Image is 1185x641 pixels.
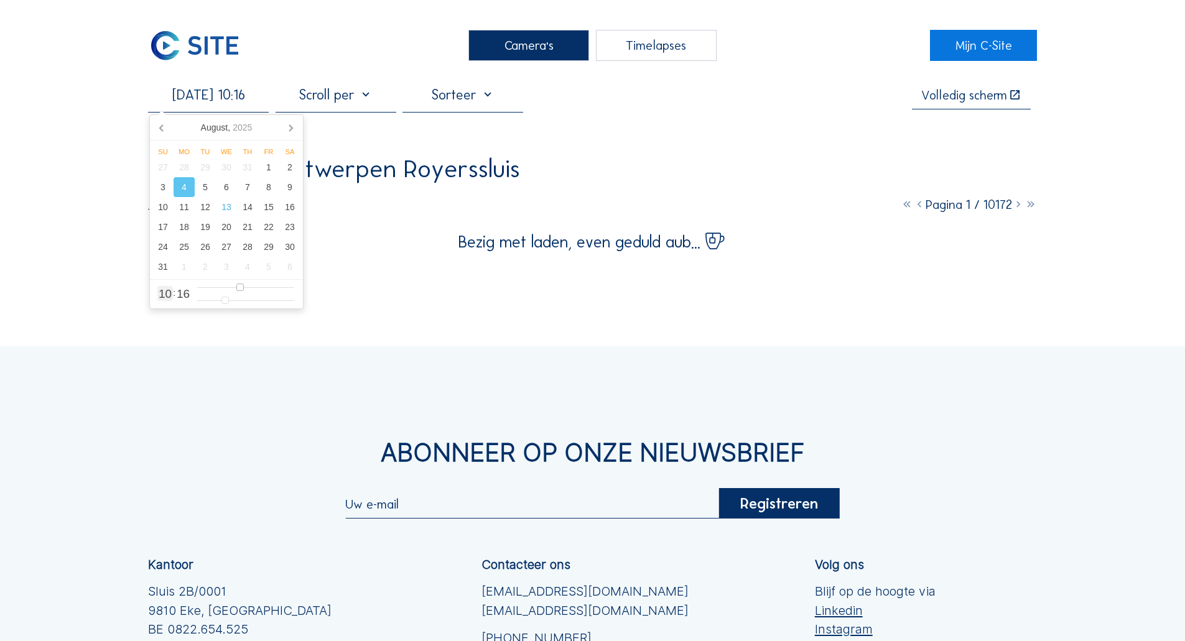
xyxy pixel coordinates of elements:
a: Linkedin [815,601,936,620]
span: 16 [177,288,190,300]
div: Abonneer op onze nieuwsbrief [148,440,1037,464]
div: 10 [152,197,174,217]
div: 8 [258,177,279,197]
div: 18 [174,217,195,237]
div: 19 [195,217,216,237]
a: Instagram [815,620,936,639]
div: Sluis 2B/0001 9810 Eke, [GEOGRAPHIC_DATA] BE 0822.654.525 [148,582,332,638]
div: 7 [237,177,258,197]
div: 4 [174,177,195,197]
a: [EMAIL_ADDRESS][DOMAIN_NAME] [481,582,689,601]
div: 5 [195,177,216,197]
div: 29 [195,157,216,177]
div: 5 [258,257,279,277]
i: 2025 [233,122,252,132]
div: Timelapses [596,30,717,61]
div: 4 [237,257,258,277]
div: August, [196,118,258,137]
div: Volledig scherm [921,89,1007,101]
div: 28 [174,157,195,177]
div: Tu [195,148,216,155]
div: 28 [237,237,258,257]
img: C-SITE Logo [148,30,241,61]
input: Uw e-mail [345,497,718,512]
div: 6 [279,257,300,277]
div: 2 [279,157,300,177]
div: 30 [279,237,300,257]
div: 27 [216,237,237,257]
div: 21 [237,217,258,237]
a: Mijn C-Site [930,30,1036,61]
div: 25 [174,237,195,257]
div: 20 [216,217,237,237]
div: Kantoor [148,558,193,571]
div: 22 [258,217,279,237]
div: 29 [258,237,279,257]
div: 14 [237,197,258,217]
div: 31 [237,157,258,177]
div: 3 [152,177,174,197]
div: 3 [216,257,237,277]
span: Bezig met laden, even geduld aub... [458,234,700,250]
div: Volg ons [815,558,864,571]
div: 6 [216,177,237,197]
div: Fr [258,148,279,155]
div: 12 [195,197,216,217]
div: 11 [174,197,195,217]
div: 31 [152,257,174,277]
div: Su [152,148,174,155]
div: We [216,148,237,155]
div: Blijf op de hoogte via [815,582,936,638]
span: : [173,288,175,297]
div: 15 [258,197,279,217]
div: 26 [195,237,216,257]
div: Sa [279,148,300,155]
div: 24 [152,237,174,257]
div: Camera's [468,30,589,61]
div: 1 [258,157,279,177]
a: C-SITE Logo [148,30,254,61]
div: Rinkoniën / Antwerpen Royerssluis [148,157,520,182]
div: 2 [195,257,216,277]
div: Camera 1 [148,193,276,211]
div: 17 [152,217,174,237]
input: Zoek op datum 󰅀 [148,86,269,103]
span: 10 [159,288,172,300]
div: Contacteer ons [481,558,570,571]
div: 30 [216,157,237,177]
div: Th [237,148,258,155]
div: 27 [152,157,174,177]
div: 9 [279,177,300,197]
div: 13 [216,197,237,217]
a: [EMAIL_ADDRESS][DOMAIN_NAME] [481,601,689,620]
span: Pagina 1 / 10172 [926,197,1012,212]
div: 1 [174,257,195,277]
div: Registreren [718,488,839,518]
div: Mo [174,148,195,155]
div: 23 [279,217,300,237]
div: 16 [279,197,300,217]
